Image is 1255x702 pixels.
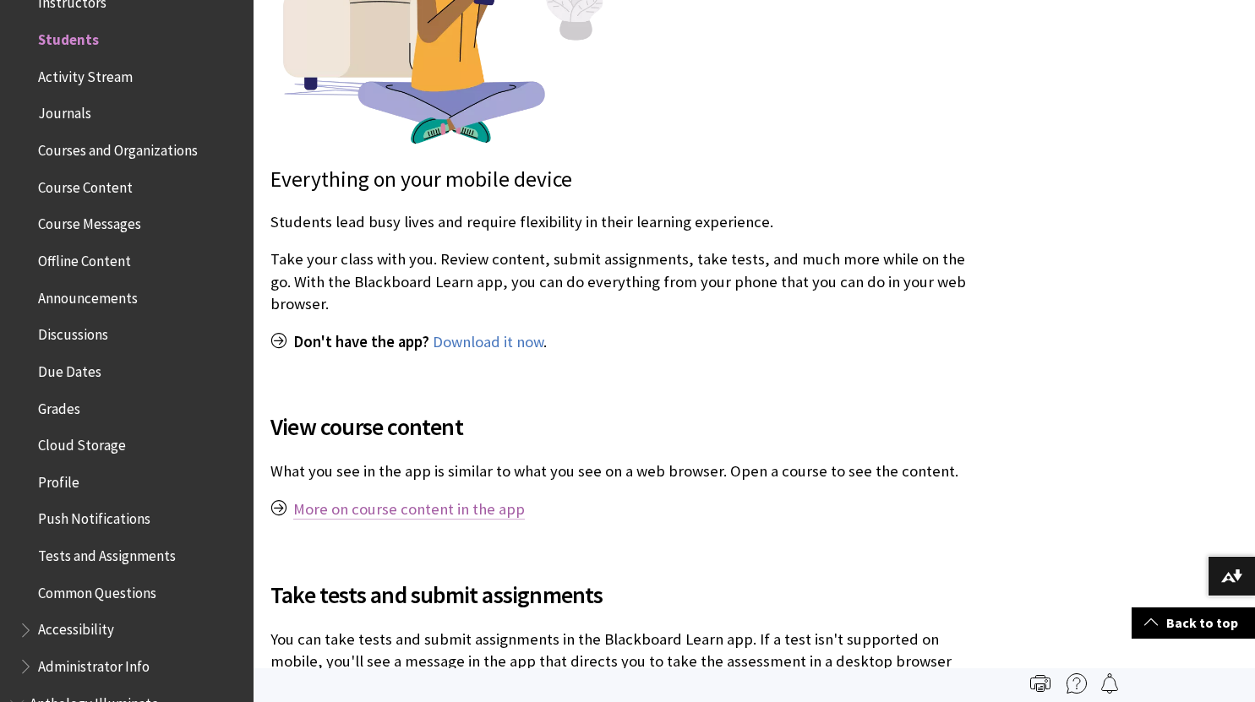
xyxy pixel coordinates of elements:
span: View course content [270,409,988,444]
span: Tests and Assignments [38,541,176,564]
p: Everything on your mobile device [270,165,988,195]
span: Activity Stream [38,63,133,85]
img: More help [1067,673,1087,694]
p: . [270,331,988,353]
span: Discussions [38,320,108,343]
a: Back to top [1132,607,1255,639]
a: More on course content in the app [293,499,525,520]
p: You can take tests and submit assignments in the Blackboard Learn app. If a test isn't supported ... [270,629,988,695]
span: Grades [38,395,80,417]
span: Profile [38,468,79,491]
a: Download it now [433,332,543,352]
span: Accessibility [38,616,114,639]
p: Students lead busy lives and require flexibility in their learning experience. [270,211,988,233]
span: Announcements [38,284,138,307]
span: Common Questions [38,579,156,601]
span: Offline Content [38,247,131,269]
span: Journals [38,100,91,122]
p: What you see in the app is similar to what you see on a web browser. Open a course to see the con... [270,460,988,482]
span: Don't have the app? [293,332,429,351]
span: Administrator Info [38,652,150,675]
span: Due Dates [38,357,101,380]
img: Print [1030,673,1050,694]
span: Push Notifications [38,505,150,528]
span: Course Messages [38,210,141,233]
span: Course Content [38,173,133,196]
img: Follow this page [1099,673,1120,694]
p: Take your class with you. Review content, submit assignments, take tests, and much more while on ... [270,248,988,315]
span: Cloud Storage [38,431,126,454]
span: Courses and Organizations [38,136,198,159]
span: Students [38,25,99,48]
span: Take tests and submit assignments [270,577,988,612]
